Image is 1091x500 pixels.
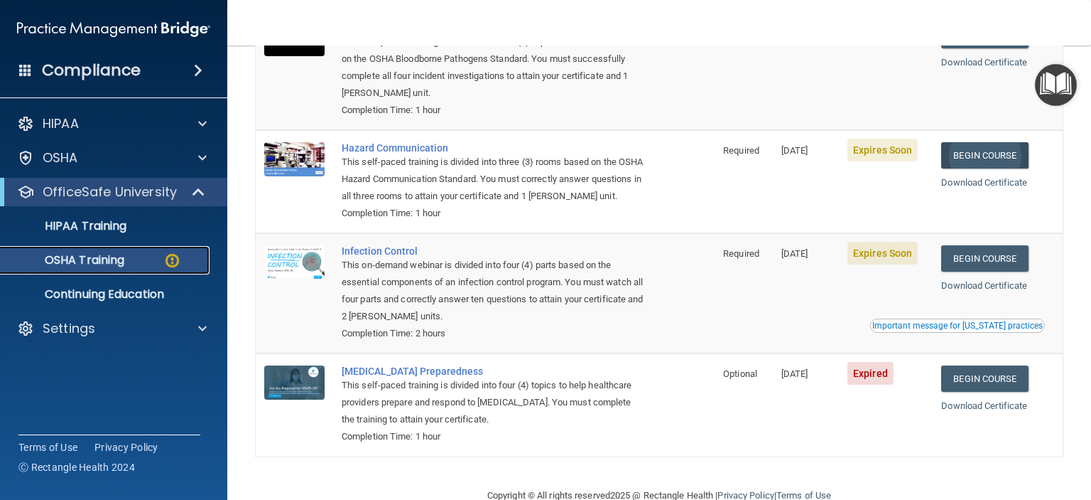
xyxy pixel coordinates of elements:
[17,115,207,132] a: HIPAA
[872,321,1043,330] div: Important message for [US_STATE] practices
[342,325,644,342] div: Completion Time: 2 hours
[18,460,135,474] span: Ⓒ Rectangle Health 2024
[342,377,644,428] div: This self-paced training is divided into four (4) topics to help healthcare providers prepare and...
[9,219,126,233] p: HIPAA Training
[1035,64,1077,106] button: Open Resource Center
[342,33,644,102] div: This self-paced training is divided into four (4) exposure incidents based on the OSHA Bloodborne...
[781,248,808,259] span: [DATE]
[342,154,644,205] div: This self-paced training is divided into three (3) rooms based on the OSHA Hazard Communication S...
[94,440,158,454] a: Privacy Policy
[17,320,207,337] a: Settings
[847,362,894,385] span: Expired
[847,242,918,265] span: Expires Soon
[9,253,124,267] p: OSHA Training
[941,142,1028,169] a: Begin Course
[870,319,1045,333] button: Read this if you are a dental practitioner in the state of CA
[43,149,78,166] p: OSHA
[941,57,1027,68] a: Download Certificate
[781,145,808,156] span: [DATE]
[941,177,1027,188] a: Download Certificate
[43,183,177,201] p: OfficeSafe University
[17,15,210,43] img: PMB logo
[18,440,77,454] a: Terms of Use
[342,245,644,257] a: Infection Control
[847,139,918,161] span: Expires Soon
[723,248,759,259] span: Required
[9,287,203,302] p: Continuing Education
[17,149,207,166] a: OSHA
[941,280,1027,291] a: Download Certificate
[342,366,644,377] a: [MEDICAL_DATA] Preparedness
[342,142,644,154] a: Hazard Communication
[723,368,757,379] span: Optional
[42,60,141,80] h4: Compliance
[781,368,808,379] span: [DATE]
[342,257,644,325] div: This on-demand webinar is divided into four (4) parts based on the essential components of an inf...
[342,102,644,119] div: Completion Time: 1 hour
[941,366,1028,392] a: Begin Course
[43,320,95,337] p: Settings
[342,205,644,222] div: Completion Time: 1 hour
[941,245,1028,272] a: Begin Course
[342,428,644,445] div: Completion Time: 1 hour
[1020,428,1074,482] iframe: Drift Widget Chat Controller
[43,115,79,132] p: HIPAA
[723,145,759,156] span: Required
[163,252,181,270] img: warning-circle.0cc9ac19.png
[941,400,1027,411] a: Download Certificate
[17,183,206,201] a: OfficeSafe University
